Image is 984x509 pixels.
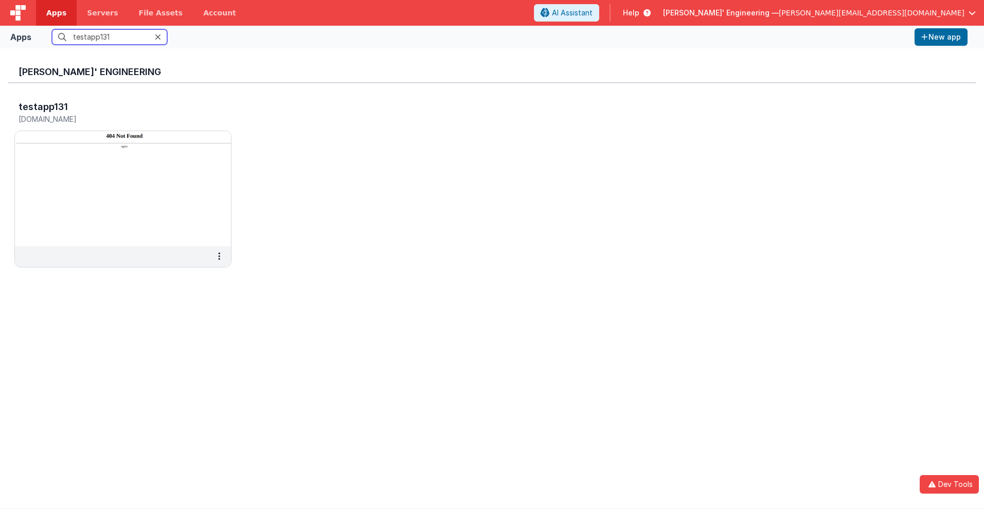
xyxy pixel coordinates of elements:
span: AI Assistant [552,8,593,18]
button: AI Assistant [534,4,599,22]
div: Apps [10,31,31,43]
input: Search apps [52,29,167,45]
span: File Assets [139,8,183,18]
span: Help [623,8,639,18]
button: Dev Tools [920,475,979,494]
span: [PERSON_NAME][EMAIL_ADDRESS][DOMAIN_NAME] [779,8,964,18]
h3: testapp131 [19,102,68,112]
span: Apps [46,8,66,18]
span: [PERSON_NAME]' Engineering — [663,8,779,18]
span: Servers [87,8,118,18]
h5: [DOMAIN_NAME] [19,115,206,123]
button: New app [915,28,968,46]
button: [PERSON_NAME]' Engineering — [PERSON_NAME][EMAIL_ADDRESS][DOMAIN_NAME] [663,8,976,18]
h3: [PERSON_NAME]' Engineering [19,67,965,77]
